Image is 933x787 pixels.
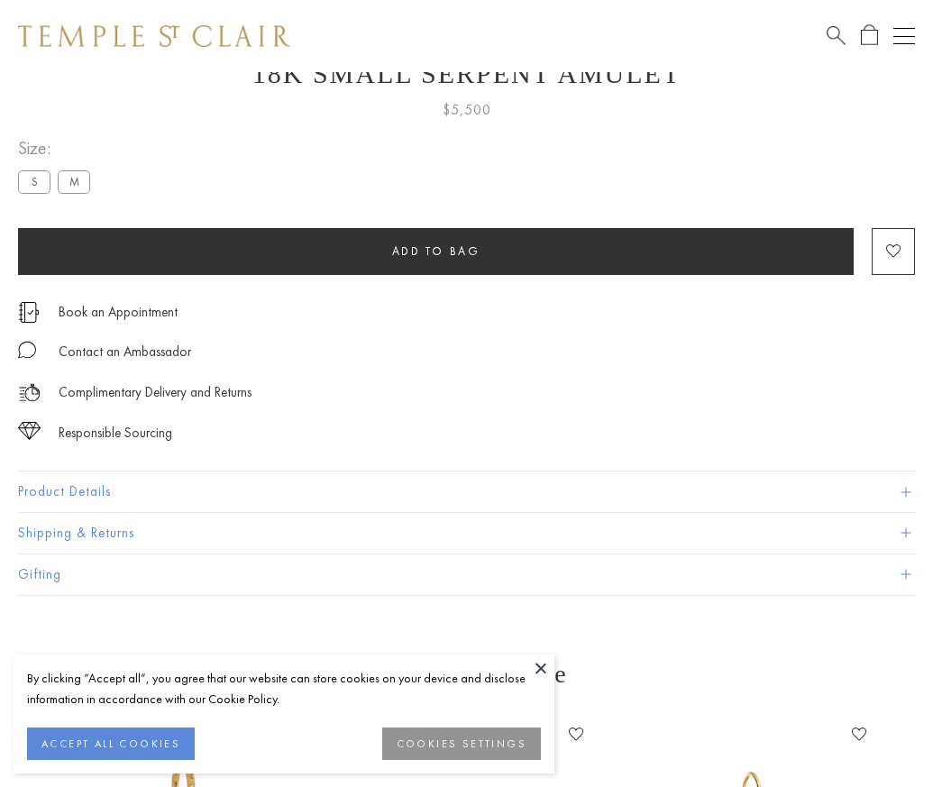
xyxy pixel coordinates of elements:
[59,381,252,404] p: Complimentary Delivery and Returns
[18,59,915,89] h1: 18K Small Serpent Amulet
[392,243,480,259] span: Add to bag
[59,422,172,444] div: Responsible Sourcing
[58,170,90,193] label: M
[18,133,97,163] span: Size:
[18,471,915,512] button: Product Details
[827,24,846,47] a: Search
[27,668,541,709] div: By clicking “Accept all”, you agree that our website can store cookies on your device and disclos...
[18,25,290,47] img: Temple St. Clair
[18,513,915,554] button: Shipping & Returns
[18,228,854,275] button: Add to bag
[893,25,915,47] button: Open navigation
[382,728,541,760] button: COOKIES SETTINGS
[18,381,41,404] img: icon_delivery.svg
[27,728,195,760] button: ACCEPT ALL COOKIES
[443,98,491,122] span: $5,500
[18,422,41,440] img: icon_sourcing.svg
[18,341,36,359] img: MessageIcon-01_2.svg
[18,302,40,323] img: icon_appointment.svg
[18,554,915,595] button: Gifting
[18,170,50,193] label: S
[59,341,191,363] div: Contact an Ambassador
[59,302,178,322] a: Book an Appointment
[861,24,878,47] a: Open Shopping Bag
